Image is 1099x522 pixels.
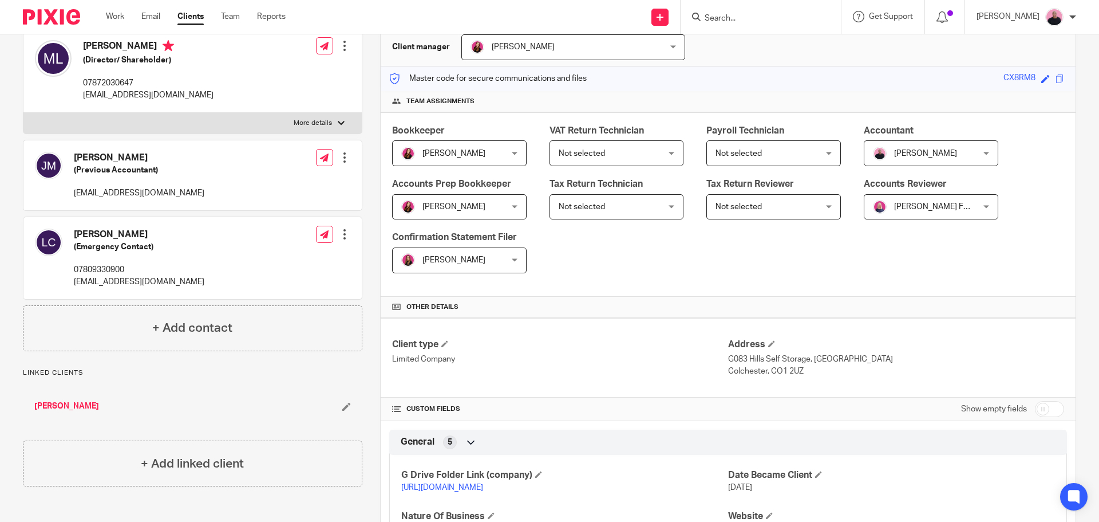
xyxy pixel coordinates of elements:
[401,147,415,160] img: 21.png
[74,229,204,241] h4: [PERSON_NAME]
[728,354,1064,365] p: G083 Hills Self Storage, [GEOGRAPHIC_DATA]
[977,11,1039,22] p: [PERSON_NAME]
[471,40,484,54] img: 21.png
[894,150,957,158] span: [PERSON_NAME]
[706,179,794,189] span: Tax Return Reviewer
[83,77,214,89] p: 07872030647
[728,366,1064,377] p: Colchester, CO1 2UZ
[74,152,204,164] h4: [PERSON_NAME]
[864,179,947,189] span: Accounts Reviewer
[74,187,204,199] p: [EMAIL_ADDRESS][DOMAIN_NAME]
[894,203,980,211] span: [PERSON_NAME] FCCA
[163,40,174,52] i: Primary
[869,13,913,21] span: Get Support
[706,126,784,135] span: Payroll Technician
[703,14,807,24] input: Search
[392,233,517,242] span: Confirmation Statement Filer
[392,41,450,53] h3: Client manager
[141,455,244,473] h4: + Add linked client
[422,203,485,211] span: [PERSON_NAME]
[559,150,605,158] span: Not selected
[715,150,762,158] span: Not selected
[392,179,511,189] span: Accounts Prep Bookkeeper
[74,264,204,276] p: 07809330900
[35,40,72,77] img: svg%3E
[401,200,415,214] img: 21.png
[406,97,475,106] span: Team assignments
[152,319,232,337] h4: + Add contact
[83,89,214,101] p: [EMAIL_ADDRESS][DOMAIN_NAME]
[401,436,434,448] span: General
[401,253,415,267] img: 17.png
[392,405,728,414] h4: CUSTOM FIELDS
[715,203,762,211] span: Not selected
[549,179,643,189] span: Tax Return Technician
[35,229,62,256] img: svg%3E
[422,150,485,158] span: [PERSON_NAME]
[406,303,458,312] span: Other details
[221,11,240,22] a: Team
[74,276,204,288] p: [EMAIL_ADDRESS][DOMAIN_NAME]
[864,126,914,135] span: Accountant
[873,200,887,214] img: Cheryl%20Sharp%20FCCA.png
[401,469,728,481] h4: G Drive Folder Link (company)
[83,40,214,54] h4: [PERSON_NAME]
[492,43,555,51] span: [PERSON_NAME]
[106,11,124,22] a: Work
[1045,8,1064,26] img: Bio%20-%20Kemi%20.png
[34,401,99,412] a: [PERSON_NAME]
[448,437,452,448] span: 5
[35,152,62,179] img: svg%3E
[389,73,587,84] p: Master code for secure communications and files
[392,354,728,365] p: Limited Company
[74,164,204,176] h5: (Previous Accountant)
[728,469,1055,481] h4: Date Became Client
[392,126,445,135] span: Bookkeeper
[23,9,80,25] img: Pixie
[422,256,485,264] span: [PERSON_NAME]
[549,126,644,135] span: VAT Return Technician
[873,147,887,160] img: Bio%20-%20Kemi%20.png
[141,11,160,22] a: Email
[1003,72,1035,85] div: CX8RM8
[257,11,286,22] a: Reports
[83,54,214,66] h5: (Director/ Shareholder)
[177,11,204,22] a: Clients
[559,203,605,211] span: Not selected
[294,119,332,128] p: More details
[392,339,728,351] h4: Client type
[728,339,1064,351] h4: Address
[728,484,752,492] span: [DATE]
[74,241,204,253] h5: (Emergency Contact)
[401,484,483,492] a: [URL][DOMAIN_NAME]
[23,368,362,378] p: Linked clients
[961,403,1027,415] label: Show empty fields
